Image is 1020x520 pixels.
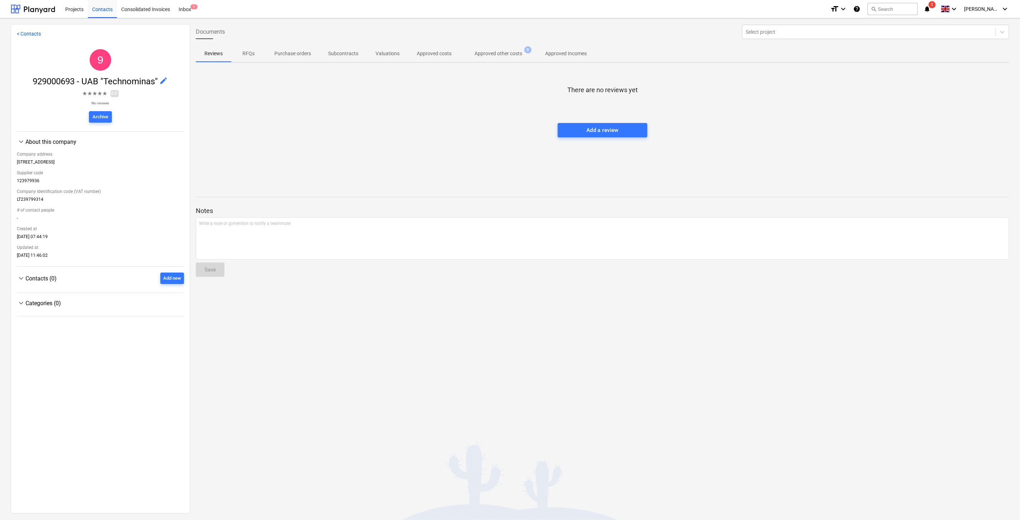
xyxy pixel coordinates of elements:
i: keyboard_arrow_down [839,5,847,13]
div: Company Identification code (VAT number) [17,186,184,197]
div: About this company [17,137,184,146]
p: There are no reviews yet [567,86,638,94]
i: notifications [924,5,931,13]
span: search [871,6,877,12]
span: Documents [196,28,225,36]
span: keyboard_arrow_down [17,274,25,283]
span: ★ [88,89,93,98]
div: [DATE] 07:44:19 [17,234,184,242]
i: keyboard_arrow_down [950,5,958,13]
div: [DATE] 11:46:02 [17,253,184,261]
div: Created at [17,223,184,234]
span: [PERSON_NAME] [964,6,1000,12]
div: 123979936 [17,178,184,186]
span: keyboard_arrow_down [17,137,25,146]
span: ★ [93,89,98,98]
p: Purchase orders [274,50,311,57]
button: Add a review [558,123,647,137]
span: 1 [190,4,198,9]
p: Approved costs [417,50,452,57]
p: Approved Incomes [545,50,587,57]
div: 929000693 [90,49,111,71]
span: 1 [929,1,936,8]
button: Search [868,3,918,15]
span: edit [160,76,168,85]
p: Notes [196,207,1009,215]
div: Updated at [17,242,184,253]
div: Categories (0) [25,300,184,307]
span: ★ [98,89,103,98]
p: Reviews [204,50,223,57]
div: # of contact people [17,205,184,216]
i: Knowledge base [853,5,860,13]
div: Company address [17,149,184,160]
span: ★ [103,89,108,98]
div: LT239799314 [17,197,184,205]
p: Approved other costs [474,50,522,57]
div: Add new [163,274,181,283]
i: format_size [830,5,839,13]
div: About this company [25,138,184,145]
button: Archive [89,111,112,123]
a: < Contacts [17,31,41,37]
span: 9 [98,54,104,66]
span: Contacts (0) [25,275,57,282]
div: Archive [93,113,108,121]
p: Subcontracts [328,50,358,57]
span: 9 [524,46,532,53]
span: 0.0 [110,90,119,97]
div: [STREET_ADDRESS] [17,160,184,167]
div: Contacts (0)Add new [17,284,184,287]
span: keyboard_arrow_down [17,299,25,307]
p: No reviews [82,101,119,105]
span: 929000693 - UAB "Technominas" [33,76,160,86]
iframe: Chat Widget [984,486,1020,520]
div: About this company [17,146,184,261]
p: Valuations [376,50,400,57]
div: Contacts (0)Add new [17,273,184,284]
div: - [17,216,184,223]
div: Supplier code [17,167,184,178]
span: ★ [82,89,88,98]
button: Add new [160,273,184,284]
div: Categories (0) [17,307,184,310]
p: RFQs [240,50,257,57]
div: Categories (0) [17,299,184,307]
i: keyboard_arrow_down [1001,5,1009,13]
div: Add a review [586,126,619,135]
